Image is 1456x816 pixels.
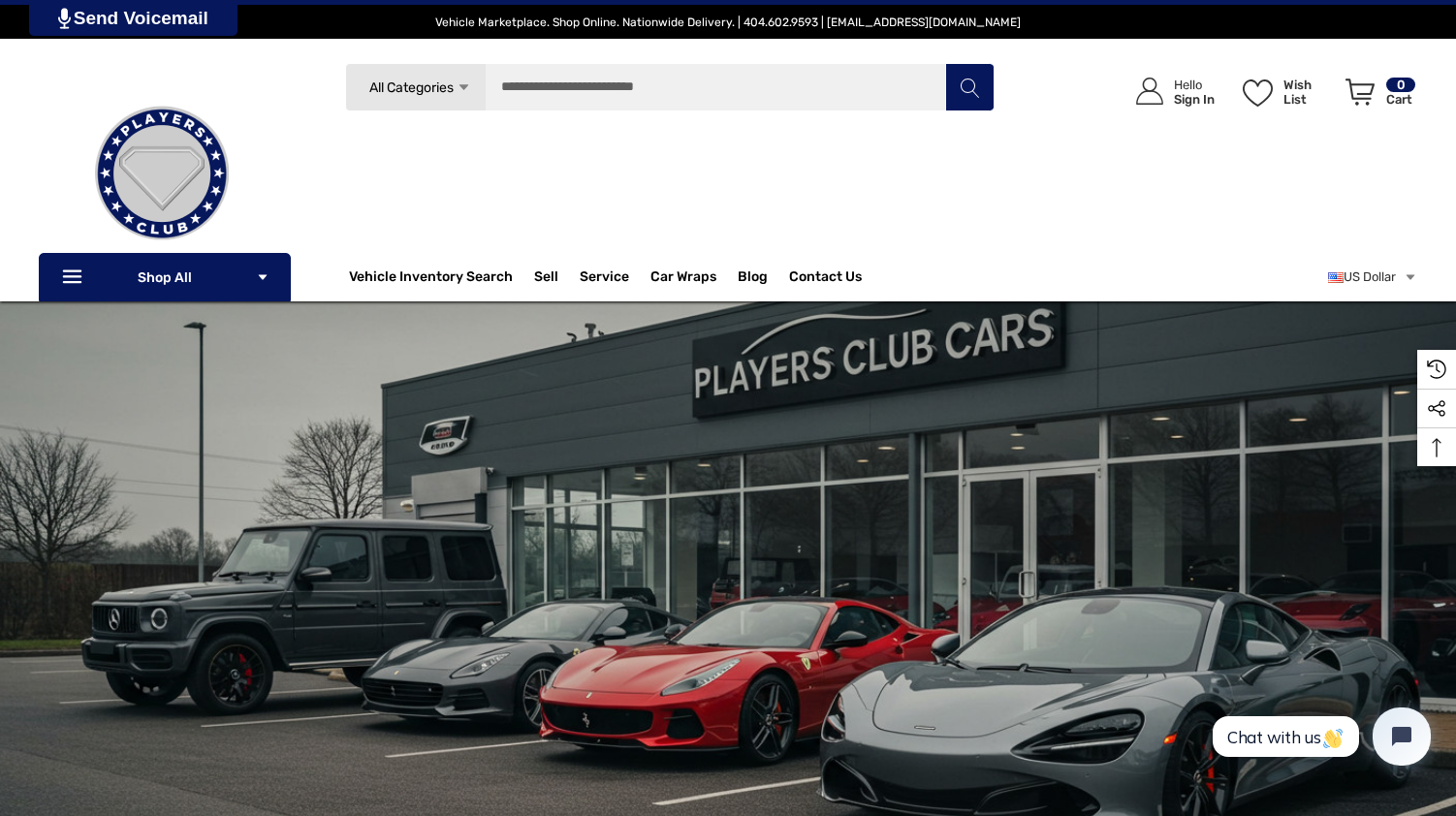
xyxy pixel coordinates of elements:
a: USD [1328,258,1417,297]
a: Contact Us [789,268,862,290]
svg: Recently Viewed [1427,360,1446,379]
svg: Social Media [1427,399,1446,419]
span: Vehicle Marketplace. Shop Online. Nationwide Delivery. | 404.602.9593 | [EMAIL_ADDRESS][DOMAIN_NAME] [435,16,1021,29]
a: Service [580,268,629,290]
a: Blog [738,268,768,290]
a: Sell [534,258,580,297]
svg: Top [1417,438,1456,457]
span: Sell [534,268,558,290]
svg: Icon Arrow Down [457,80,471,95]
a: All Categories Icon Arrow Down Icon Arrow Up [345,63,486,111]
p: Wish List [1283,78,1335,107]
p: Cart [1386,92,1415,107]
img: Players Club | Cars For Sale [65,77,259,270]
svg: Icon Arrow Down [256,270,269,284]
p: Hello [1174,78,1215,92]
a: Sign in [1114,58,1224,125]
p: Sign In [1174,92,1215,107]
a: Vehicle Inventory Search [349,268,513,290]
svg: Review Your Cart [1345,78,1375,106]
svg: Icon Line [60,267,89,289]
svg: Icon User Account [1136,78,1163,105]
span: Car Wraps [650,268,716,290]
p: Shop All [39,253,291,301]
a: Cart with 0 items [1337,58,1417,134]
span: All Categories [368,79,453,96]
img: PjwhLS0gR2VuZXJhdG9yOiBHcmF2aXQuaW8gLS0+PHN2ZyB4bWxucz0iaHR0cDovL3d3dy53My5vcmcvMjAwMC9zdmciIHhtb... [58,8,71,29]
button: Search [945,63,994,111]
p: 0 [1386,78,1415,92]
a: Wish List Wish List [1234,58,1337,125]
a: Car Wraps [650,258,738,297]
iframe: Tidio Chat [1191,691,1447,782]
svg: Wish List [1243,79,1273,107]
